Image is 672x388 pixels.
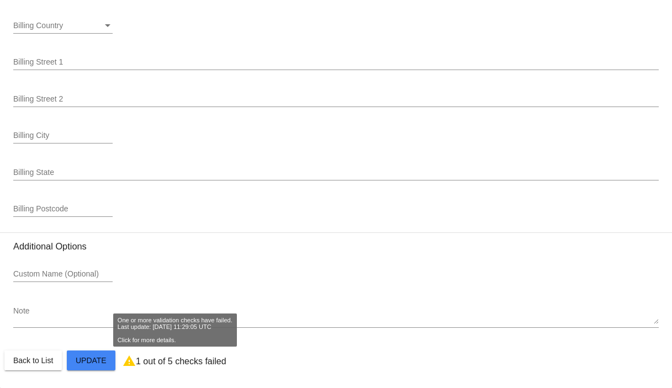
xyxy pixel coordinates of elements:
button: Back to List [4,350,62,370]
input: Billing City [13,131,113,140]
input: Billing Street 2 [13,95,659,104]
h3: Additional Options [13,241,659,252]
input: Billing Street 1 [13,58,659,67]
mat-select: Billing Country [13,22,113,30]
span: Back to List [13,356,53,365]
mat-icon: warning [123,354,136,368]
button: Update [67,350,115,370]
input: Billing Postcode [13,205,113,214]
span: Update [76,356,107,365]
span: Billing Country [13,21,63,30]
p: 1 out of 5 checks failed [136,357,226,366]
input: Custom Name (Optional) [13,270,113,279]
input: Billing State [13,168,659,177]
